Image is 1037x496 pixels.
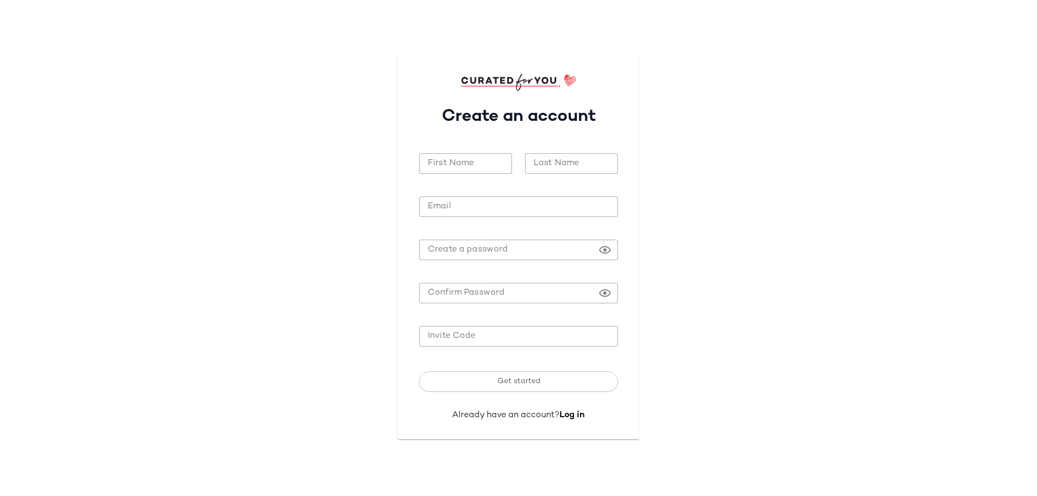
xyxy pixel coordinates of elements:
[461,74,577,90] img: cfy_login_logo.DGdB1djN.svg
[560,411,585,420] a: Log in
[419,371,618,392] button: Get started
[452,411,560,420] span: Already have an account?
[419,91,618,136] h1: Create an account
[496,377,540,386] span: Get started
